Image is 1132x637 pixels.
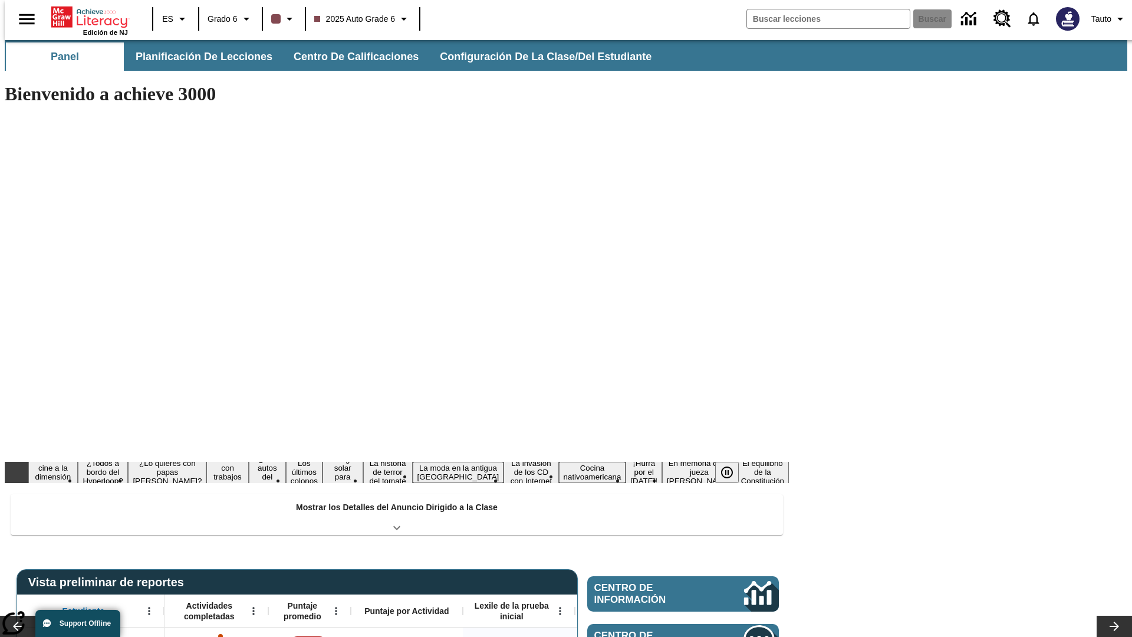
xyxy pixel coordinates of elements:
button: Diapositiva 3 ¿Lo quieres con papas fritas? [128,457,206,487]
a: Portada [51,5,128,29]
button: Diapositiva 11 Cocina nativoamericana [559,462,626,483]
button: Diapositiva 13 En memoria de la jueza O'Connor [662,457,736,487]
span: Grado 6 [208,13,238,25]
button: Lenguaje: ES, Selecciona un idioma [157,8,195,29]
button: Diapositiva 8 La historia de terror del tomate [363,457,413,487]
span: Puntaje por Actividad [364,606,449,616]
span: ES [162,13,173,25]
button: Diapositiva 1 Llevar el cine a la dimensión X [28,453,78,492]
button: Diapositiva 4 Niños con trabajos sucios [206,453,248,492]
button: Carrusel de lecciones, seguir [1097,616,1132,637]
div: Mostrar los Detalles del Anuncio Dirigido a la Clase [11,494,783,535]
span: Puntaje promedio [274,600,331,622]
span: 2025 Auto Grade 6 [314,13,396,25]
button: Diapositiva 10 La invasión de los CD con Internet [504,457,558,487]
span: Edición de NJ [83,29,128,36]
button: Perfil/Configuración [1087,8,1132,29]
button: Clase: 2025 Auto Grade 6, Selecciona una clase [310,8,416,29]
button: Diapositiva 6 Los últimos colonos [286,457,323,487]
button: El color de la clase es café oscuro. Cambiar el color de la clase. [266,8,301,29]
span: Centro de información [594,582,705,606]
button: Diapositiva 7 Energía solar para todos [323,453,363,492]
span: Support Offline [60,619,111,628]
a: Centro de información [954,3,986,35]
div: Pausar [715,462,751,483]
h1: Bienvenido a achieve 3000 [5,83,789,105]
a: Centro de información [587,576,779,612]
input: Buscar campo [747,9,910,28]
div: Subbarra de navegación [5,42,662,71]
button: Abrir menú [245,602,262,620]
div: Subbarra de navegación [5,40,1127,71]
span: Estudiante [62,606,105,616]
button: Panel [6,42,124,71]
button: Escoja un nuevo avatar [1049,4,1087,34]
button: Centro de calificaciones [284,42,428,71]
button: Planificación de lecciones [126,42,282,71]
a: Notificaciones [1018,4,1049,34]
button: Diapositiva 14 El equilibrio de la Constitución [736,457,789,487]
button: Abrir menú [140,602,158,620]
button: Pausar [715,462,739,483]
span: Tauto [1091,13,1111,25]
button: Diapositiva 5 ¿Los autos del futuro? [249,453,286,492]
button: Diapositiva 2 ¿Todos a bordo del Hyperloop? [78,457,129,487]
div: Portada [51,4,128,36]
button: Grado: Grado 6, Elige un grado [203,8,258,29]
button: Configuración de la clase/del estudiante [430,42,661,71]
button: Diapositiva 9 La moda en la antigua Roma [413,462,504,483]
button: Support Offline [35,610,120,637]
span: Lexile de la prueba inicial [469,600,555,622]
img: Avatar [1056,7,1080,31]
span: Actividades completadas [170,600,248,622]
p: Mostrar los Detalles del Anuncio Dirigido a la Clase [296,501,498,514]
button: Abrir menú [551,602,569,620]
button: Abrir menú [327,602,345,620]
span: Vista preliminar de reportes [28,576,190,589]
a: Centro de recursos, Se abrirá en una pestaña nueva. [986,3,1018,35]
button: Diapositiva 12 ¡Hurra por el Día de la Constitución! [626,457,662,487]
button: Abrir el menú lateral [9,2,44,37]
